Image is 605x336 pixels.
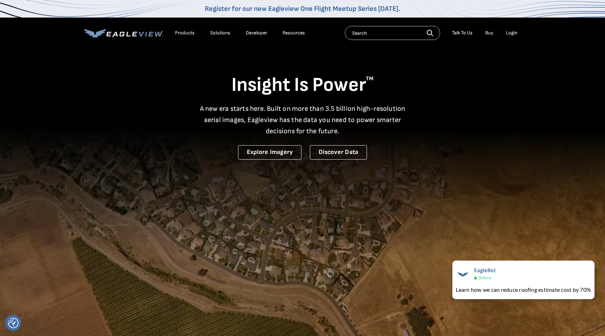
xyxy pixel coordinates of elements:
span: EagleBot [474,267,496,274]
a: Discover Data [310,145,367,160]
div: Login [506,30,517,36]
input: Search [345,26,440,40]
div: Resources [283,30,305,36]
h1: Insight Is Power [84,73,521,98]
a: Explore Imagery [238,145,302,160]
img: Revisit consent button [8,318,19,328]
div: Talk To Us [452,30,473,36]
p: A new era starts here. Built on more than 3.5 billion high-resolution aerial images, Eagleview ha... [195,103,410,137]
a: Register for our new Eagleview One Flight Meetup Series [DATE]. [205,5,400,13]
a: Developer [246,30,267,36]
div: Products [175,30,195,36]
span: Online [479,275,491,281]
div: Solutions [210,30,230,36]
button: Consent Preferences [8,318,19,328]
div: Learn how we can reduce roofing estimate cost by 70% [456,285,591,294]
img: EagleBot [456,267,470,281]
sup: TM [366,75,374,82]
a: Buy [485,30,493,36]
